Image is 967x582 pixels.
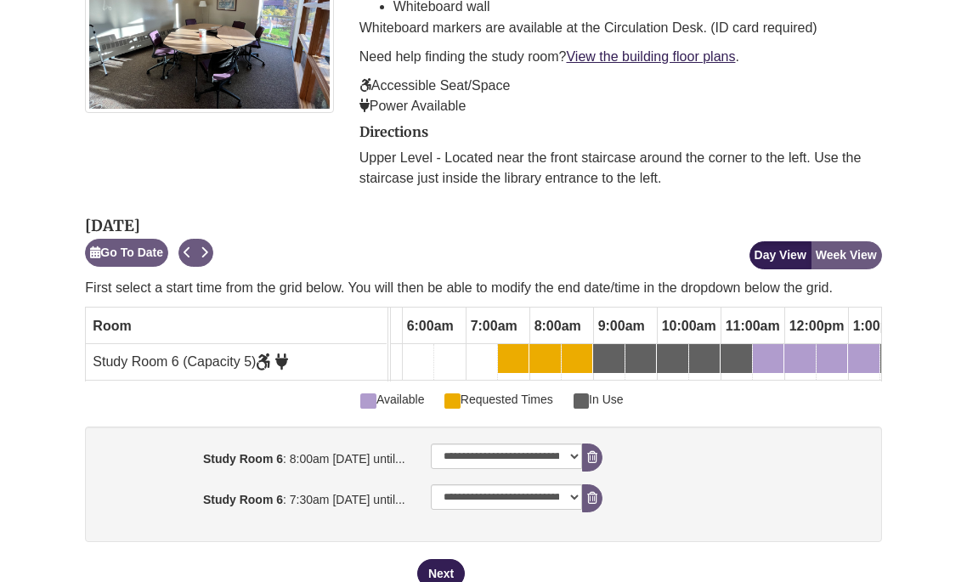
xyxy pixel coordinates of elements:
[203,493,283,506] strong: Study Room 6
[444,390,552,409] span: Requested Times
[625,344,656,373] a: 9:30am Monday, October 13, 2025 - Study Room 6 - In Use
[811,241,882,269] button: Week View
[359,18,882,38] p: Whiteboard markers are available at the Circulation Desk. (ID card required)
[195,239,213,267] button: Next
[785,312,849,341] span: 12:00pm
[594,312,649,341] span: 9:00am
[498,344,529,373] a: 7:30am Monday, October 13, 2025 - Study Room 6 - Available
[880,344,911,373] a: 1:30pm Monday, October 13, 2025 - Study Room 6 - In Use
[562,344,592,373] a: 8:30am Monday, October 13, 2025 - Study Room 6 - Requested Times
[93,319,131,333] span: Room
[658,312,721,341] span: 10:00am
[721,344,752,373] a: 11:00am Monday, October 13, 2025 - Study Room 6 - In Use
[89,444,417,468] label: : 8:00am [DATE] until...
[403,312,458,341] span: 6:00am
[203,452,283,466] strong: Study Room 6
[178,239,196,267] button: Previous
[467,312,522,341] span: 7:00am
[529,344,561,373] a: 8:00am Monday, October 13, 2025 - Study Room 6 - Available
[359,47,882,67] p: Need help finding the study room? .
[848,344,879,373] a: 1:00pm Monday, October 13, 2025 - Study Room 6 - Available
[566,49,735,64] a: View the building floor plans
[359,125,882,189] div: directions
[574,390,624,409] span: In Use
[85,278,881,298] p: First select a start time from the grid below. You will then be able to modify the end date/time ...
[359,76,882,116] p: Accessible Seat/Space Power Available
[721,312,784,341] span: 11:00am
[817,344,847,373] a: 12:30pm Monday, October 13, 2025 - Study Room 6 - Available
[689,344,720,373] a: 10:30am Monday, October 13, 2025 - Study Room 6 - In Use
[530,312,585,341] span: 8:00am
[359,125,882,140] h2: Directions
[753,344,783,373] a: 11:30am Monday, October 13, 2025 - Study Room 6 - Available
[657,344,688,373] a: 10:00am Monday, October 13, 2025 - Study Room 6 - In Use
[85,239,168,267] button: Go To Date
[360,390,424,409] span: Available
[85,218,213,234] h2: [DATE]
[849,312,905,341] span: 1:00pm
[359,148,882,189] p: Upper Level - Located near the front staircase around the corner to the left. Use the staircase j...
[749,241,811,269] button: Day View
[593,344,625,373] a: 9:00am Monday, October 13, 2025 - Study Room 6 - In Use
[93,354,288,369] span: Study Room 6 (Capacity 5)
[89,484,417,509] label: : 7:30am [DATE] until...
[784,344,816,373] a: 12:00pm Monday, October 13, 2025 - Study Room 6 - Available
